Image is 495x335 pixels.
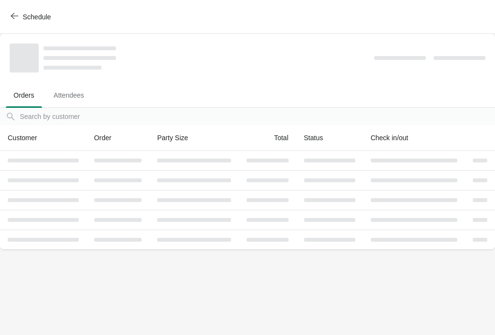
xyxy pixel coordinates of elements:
th: Total [239,125,296,151]
button: Schedule [5,8,58,26]
th: Order [87,125,150,151]
span: Schedule [23,13,51,21]
span: Orders [6,87,42,104]
th: Party Size [149,125,239,151]
input: Search by customer [19,108,495,125]
th: Status [296,125,363,151]
th: Check in/out [363,125,466,151]
span: Attendees [46,87,92,104]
